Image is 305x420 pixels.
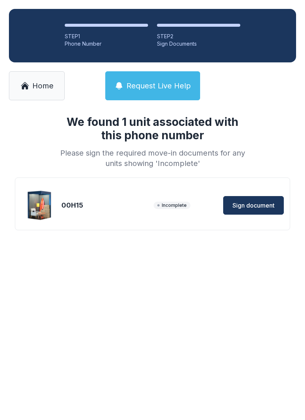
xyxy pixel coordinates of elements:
span: Incomplete [154,202,190,209]
h1: We found 1 unit associated with this phone number [57,115,248,142]
div: Phone Number [65,40,148,48]
div: STEP 2 [157,33,240,40]
div: Please sign the required move-in documents for any units showing 'Incomplete' [57,148,248,169]
div: 00H15 [61,200,151,211]
div: STEP 1 [65,33,148,40]
span: Request Live Help [126,81,191,91]
span: Sign document [232,201,274,210]
span: Home [32,81,54,91]
div: Sign Documents [157,40,240,48]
